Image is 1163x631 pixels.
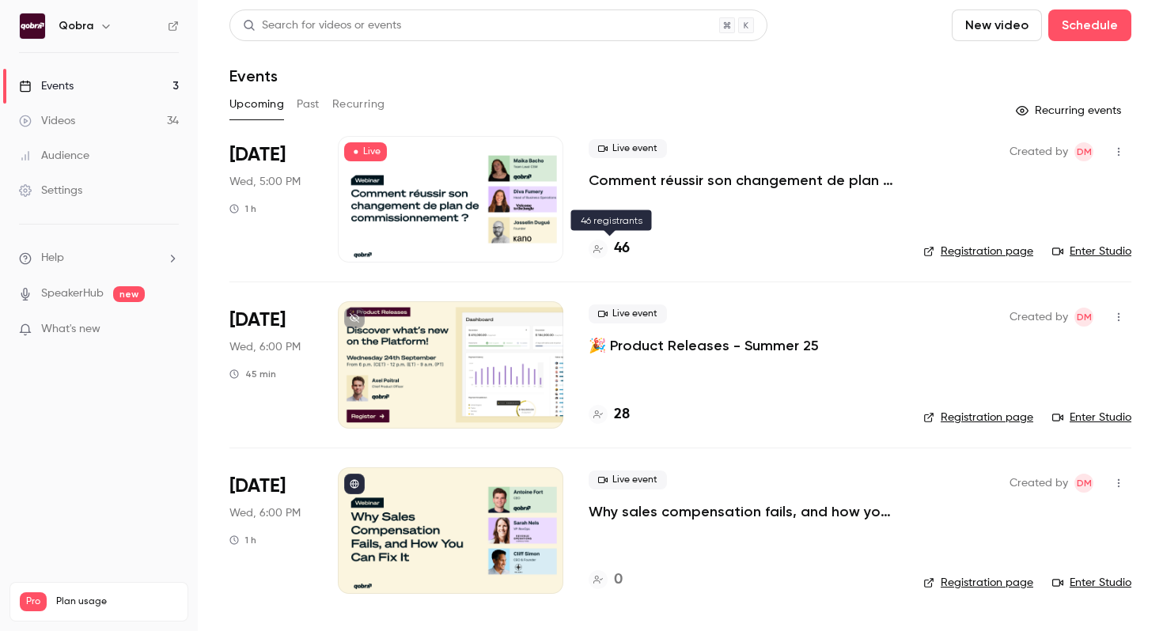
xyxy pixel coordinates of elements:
[1010,142,1068,161] span: Created by
[20,13,45,39] img: Qobra
[56,595,178,608] span: Plan usage
[589,304,667,323] span: Live event
[229,474,286,499] span: [DATE]
[19,250,179,266] li: help-dropdown-opener
[589,470,667,489] span: Live event
[923,410,1033,425] a: Registration page
[41,321,100,338] span: What's new
[229,136,313,263] div: Sep 24 Wed, 5:00 PM (Europe/Paris)
[59,18,93,34] h6: Qobra
[243,17,401,34] div: Search for videos or events
[589,502,898,521] a: Why sales compensation fails, and how you can fix it
[1074,474,1093,493] span: Dylan Manceau
[1077,142,1092,161] span: DM
[229,308,286,333] span: [DATE]
[923,575,1033,591] a: Registration page
[229,505,301,521] span: Wed, 6:00 PM
[344,142,387,161] span: Live
[1010,308,1068,327] span: Created by
[229,66,278,85] h1: Events
[589,404,630,425] a: 28
[1074,308,1093,327] span: Dylan Manceau
[614,404,630,425] h4: 28
[41,285,104,302] a: SpeakerHub
[614,569,623,591] h4: 0
[1052,575,1131,591] a: Enter Studio
[1077,308,1092,327] span: DM
[297,92,320,117] button: Past
[923,244,1033,259] a: Registration page
[229,339,301,355] span: Wed, 6:00 PM
[229,467,313,594] div: Oct 8 Wed, 6:00 PM (Europe/Paris)
[1077,474,1092,493] span: DM
[229,92,284,117] button: Upcoming
[229,202,256,215] div: 1 h
[614,238,630,259] h4: 46
[952,9,1042,41] button: New video
[229,142,286,168] span: [DATE]
[589,569,623,591] a: 0
[589,336,819,355] a: 🎉 Product Releases - Summer 25
[160,323,179,337] iframe: Noticeable Trigger
[229,174,301,190] span: Wed, 5:00 PM
[1052,244,1131,259] a: Enter Studio
[1052,410,1131,425] a: Enter Studio
[41,250,64,266] span: Help
[1010,474,1068,493] span: Created by
[229,301,313,428] div: Sep 24 Wed, 6:00 PM (Europe/Paris)
[229,368,276,380] div: 45 min
[19,148,89,164] div: Audience
[589,171,898,190] a: Comment réussir son changement de plan de commissionnement ?
[589,238,630,259] a: 46
[19,113,75,129] div: Videos
[19,78,74,94] div: Events
[1009,98,1131,123] button: Recurring events
[229,534,256,546] div: 1 h
[19,183,82,198] div: Settings
[1074,142,1093,161] span: Dylan Manceau
[589,139,667,158] span: Live event
[113,286,145,302] span: new
[332,92,385,117] button: Recurring
[1048,9,1131,41] button: Schedule
[20,592,47,611] span: Pro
